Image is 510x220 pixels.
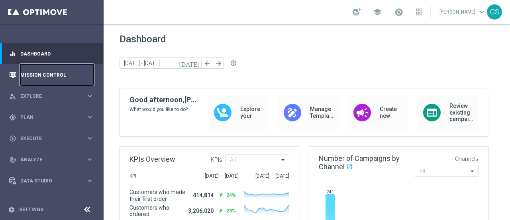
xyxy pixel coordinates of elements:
[9,135,16,142] i: play_circle_outline
[20,43,94,64] a: Dashboard
[20,191,83,212] a: Optibot
[86,113,94,121] i: keyboard_arrow_right
[20,94,86,99] span: Explore
[373,8,382,16] span: school
[9,178,94,184] button: Data Studio keyboard_arrow_right
[8,206,15,213] i: settings
[9,156,16,163] i: track_changes
[9,93,16,100] i: person_search
[9,114,86,121] div: Plan
[86,135,94,142] i: keyboard_arrow_right
[20,115,86,120] span: Plan
[86,92,94,100] i: keyboard_arrow_right
[487,4,502,20] div: GS
[9,50,16,57] i: equalizer
[9,198,16,206] i: lightbulb
[9,177,86,184] div: Data Studio
[439,6,487,18] a: [PERSON_NAME]keyboard_arrow_down
[9,135,86,142] div: Execute
[9,43,94,64] div: Dashboard
[477,8,486,16] span: keyboard_arrow_down
[20,157,86,162] span: Analyze
[9,72,94,78] button: Mission Control
[86,177,94,184] i: keyboard_arrow_right
[20,136,86,141] span: Execute
[9,93,86,100] div: Explore
[9,135,94,142] button: play_circle_outline Execute keyboard_arrow_right
[9,191,94,212] div: Optibot
[20,178,86,183] span: Data Studio
[86,156,94,163] i: keyboard_arrow_right
[9,51,94,57] button: equalizer Dashboard
[9,64,94,85] div: Mission Control
[9,156,86,163] div: Analyze
[9,93,94,99] button: person_search Explore keyboard_arrow_right
[9,157,94,163] button: track_changes Analyze keyboard_arrow_right
[9,114,16,121] i: gps_fixed
[9,114,94,121] button: gps_fixed Plan keyboard_arrow_right
[19,207,43,212] a: Settings
[20,64,94,85] a: Mission Control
